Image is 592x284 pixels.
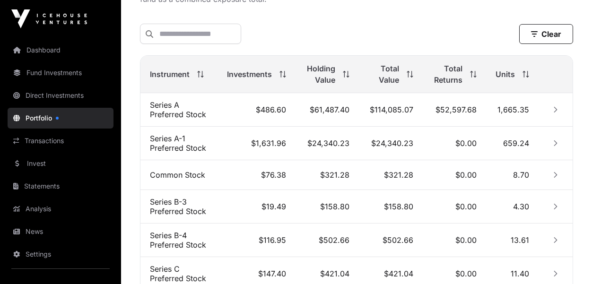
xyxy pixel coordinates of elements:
[218,190,296,224] td: $19.49
[513,170,529,180] span: 8.70
[423,190,486,224] td: $0.00
[8,85,113,106] a: Direct Investments
[8,176,113,197] a: Statements
[11,9,87,28] img: Icehouse Ventures Logo
[140,127,218,160] td: Series A-1 Preferred Stock
[8,130,113,151] a: Transactions
[218,160,296,190] td: $76.38
[140,190,218,224] td: Series B-3 Preferred Stock
[296,127,359,160] td: $24,340.23
[359,224,422,257] td: $502.66
[359,93,422,127] td: $114,085.07
[140,160,218,190] td: Common Stock
[359,160,422,190] td: $321.28
[548,199,563,214] button: Row Collapsed
[359,127,422,160] td: $24,340.23
[548,232,563,248] button: Row Collapsed
[296,93,359,127] td: $61,487.40
[519,24,573,44] button: Clear
[423,93,486,127] td: $52,597.68
[296,224,359,257] td: $502.66
[511,269,529,278] span: 11.40
[8,198,113,219] a: Analysis
[423,224,486,257] td: $0.00
[545,239,592,284] iframe: Chat Widget
[432,63,462,86] span: Total Returns
[296,190,359,224] td: $158.80
[296,160,359,190] td: $321.28
[548,102,563,117] button: Row Collapsed
[548,167,563,182] button: Row Collapsed
[218,127,296,160] td: $1,631.96
[496,69,515,80] span: Units
[8,244,113,265] a: Settings
[359,190,422,224] td: $158.80
[423,160,486,190] td: $0.00
[368,63,399,86] span: Total Value
[8,62,113,83] a: Fund Investments
[548,136,563,151] button: Row Collapsed
[140,93,218,127] td: Series A Preferred Stock
[218,224,296,257] td: $116.95
[218,93,296,127] td: $486.60
[423,127,486,160] td: $0.00
[227,69,272,80] span: Investments
[140,224,218,257] td: Series B-4 Preferred Stock
[8,40,113,60] a: Dashboard
[513,202,529,211] span: 4.30
[305,63,336,86] span: Holding Value
[511,235,529,245] span: 13.61
[497,105,529,114] span: 1,665.35
[150,69,190,80] span: Instrument
[8,108,113,129] a: Portfolio
[8,221,113,242] a: News
[8,153,113,174] a: Invest
[503,138,529,148] span: 659.24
